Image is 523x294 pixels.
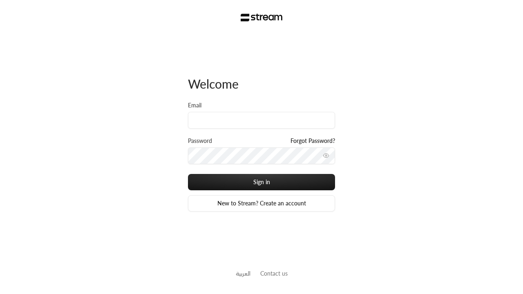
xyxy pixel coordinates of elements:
button: toggle password visibility [320,149,333,162]
a: Contact us [260,270,288,277]
a: New to Stream? Create an account [188,195,335,212]
button: Contact us [260,269,288,278]
span: Welcome [188,76,239,91]
button: Sign in [188,174,335,190]
img: Stream Logo [241,13,283,22]
a: العربية [236,266,250,281]
a: Forgot Password? [291,137,335,145]
label: Password [188,137,212,145]
label: Email [188,101,201,109]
